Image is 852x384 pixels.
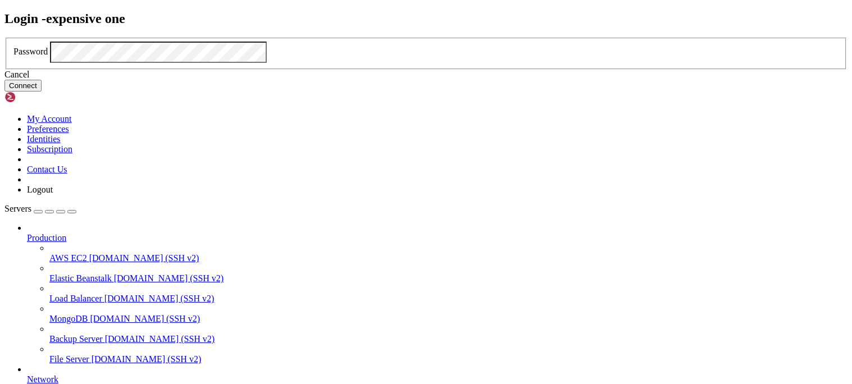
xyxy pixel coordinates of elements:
[49,294,102,303] span: Load Balancer
[49,354,89,364] span: File Server
[49,334,848,344] a: Backup Server [DOMAIN_NAME] (SSH v2)
[49,273,848,284] a: Elastic Beanstalk [DOMAIN_NAME] (SSH v2)
[90,314,200,323] span: [DOMAIN_NAME] (SSH v2)
[114,273,224,283] span: [DOMAIN_NAME] (SSH v2)
[104,294,215,303] span: [DOMAIN_NAME] (SSH v2)
[49,243,848,263] li: AWS EC2 [DOMAIN_NAME] (SSH v2)
[49,304,848,324] li: MongoDB [DOMAIN_NAME] (SSH v2)
[27,114,72,124] a: My Account
[27,233,66,243] span: Production
[4,204,31,213] span: Servers
[4,15,9,25] div: (0, 1)
[49,324,848,344] li: Backup Server [DOMAIN_NAME] (SSH v2)
[49,334,103,344] span: Backup Server
[27,233,848,243] a: Production
[13,47,48,57] label: Password
[4,204,76,213] a: Servers
[4,11,848,26] h2: Login - expensive one
[49,263,848,284] li: Elastic Beanstalk [DOMAIN_NAME] (SSH v2)
[4,80,42,92] button: Connect
[105,334,215,344] span: [DOMAIN_NAME] (SSH v2)
[4,4,707,15] x-row: Connecting [TECHNICAL_ID]...
[27,223,848,364] li: Production
[49,294,848,304] a: Load Balancer [DOMAIN_NAME] (SSH v2)
[49,284,848,304] li: Load Balancer [DOMAIN_NAME] (SSH v2)
[49,314,88,323] span: MongoDB
[27,374,58,384] span: Network
[49,344,848,364] li: File Server [DOMAIN_NAME] (SSH v2)
[4,70,848,80] div: Cancel
[49,314,848,324] a: MongoDB [DOMAIN_NAME] (SSH v2)
[89,253,199,263] span: [DOMAIN_NAME] (SSH v2)
[49,253,848,263] a: AWS EC2 [DOMAIN_NAME] (SSH v2)
[27,124,69,134] a: Preferences
[49,354,848,364] a: File Server [DOMAIN_NAME] (SSH v2)
[4,92,69,103] img: Shellngn
[92,354,202,364] span: [DOMAIN_NAME] (SSH v2)
[27,134,61,144] a: Identities
[49,273,112,283] span: Elastic Beanstalk
[49,253,87,263] span: AWS EC2
[27,185,53,194] a: Logout
[27,164,67,174] a: Contact Us
[27,144,72,154] a: Subscription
